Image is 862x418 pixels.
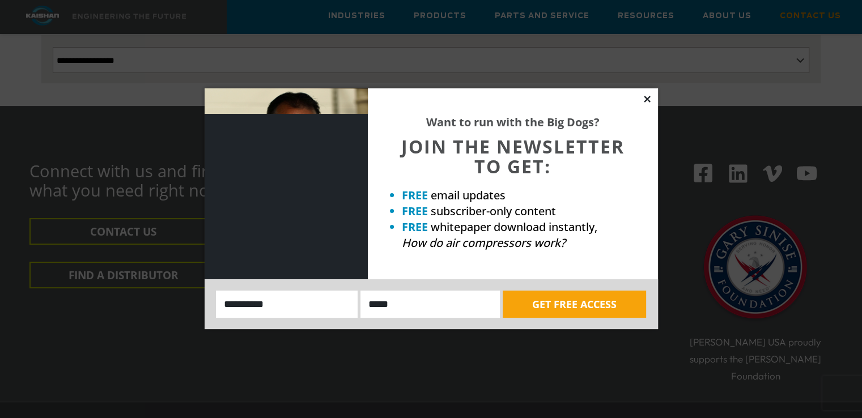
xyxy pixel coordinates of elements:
[431,219,597,234] span: whitepaper download instantly,
[402,235,566,250] em: How do air compressors work?
[360,291,500,318] input: Email
[642,94,652,104] button: Close
[401,134,625,178] span: JOIN THE NEWSLETTER TO GET:
[426,114,600,130] strong: Want to run with the Big Dogs?
[402,203,428,219] strong: FREE
[503,291,646,318] button: GET FREE ACCESS
[431,187,506,203] span: email updates
[402,219,428,234] strong: FREE
[402,187,428,203] strong: FREE
[216,291,358,318] input: Name:
[431,203,556,219] span: subscriber-only content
